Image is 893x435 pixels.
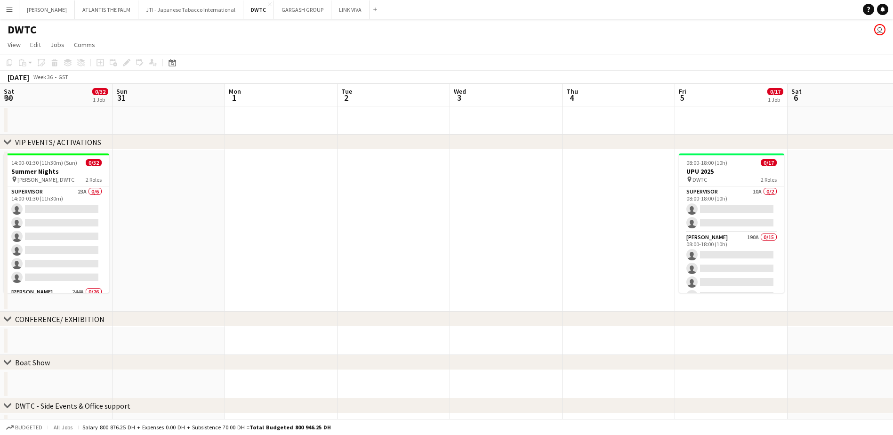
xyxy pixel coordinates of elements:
[791,87,802,96] span: Sat
[229,87,241,96] span: Mon
[31,73,55,81] span: Week 36
[75,0,138,19] button: ATLANTIS THE PALM
[331,0,370,19] button: LINK VIVA
[47,39,68,51] a: Jobs
[15,137,101,147] div: VIP EVENTS/ ACTIVATIONS
[2,92,14,103] span: 30
[116,87,128,96] span: Sun
[679,153,784,293] app-job-card: 08:00-18:00 (10h)0/17UPU 2025 DWTC2 RolesSupervisor10A0/208:00-18:00 (10h) [PERSON_NAME]190A0/150...
[341,87,352,96] span: Tue
[227,92,241,103] span: 1
[70,39,99,51] a: Comms
[452,92,466,103] span: 3
[15,401,130,411] div: DWTC - Side Events & Office support
[249,424,331,431] span: Total Budgeted 800 946.25 DH
[4,39,24,51] a: View
[8,72,29,82] div: [DATE]
[4,87,14,96] span: Sat
[790,92,802,103] span: 6
[74,40,95,49] span: Comms
[768,96,783,103] div: 1 Job
[52,424,74,431] span: All jobs
[17,176,74,183] span: [PERSON_NAME], DWTC
[86,159,102,166] span: 0/32
[679,186,784,232] app-card-role: Supervisor10A0/208:00-18:00 (10h)
[58,73,68,81] div: GST
[50,40,64,49] span: Jobs
[4,167,109,176] h3: Summer Nights
[761,176,777,183] span: 2 Roles
[686,159,727,166] span: 08:00-18:00 (10h)
[26,39,45,51] a: Edit
[874,24,885,35] app-user-avatar: Kerem Sungur
[692,176,707,183] span: DWTC
[138,0,243,19] button: JTI - Japanese Tabacco International
[4,153,109,293] app-job-card: 14:00-01:30 (11h30m) (Sun)0/32Summer Nights [PERSON_NAME], DWTC2 RolesSupervisor23A0/614:00-01:30...
[92,88,108,95] span: 0/32
[677,92,686,103] span: 5
[15,424,42,431] span: Budgeted
[4,186,109,287] app-card-role: Supervisor23A0/614:00-01:30 (11h30m)
[93,96,108,103] div: 1 Job
[243,0,274,19] button: DWTC
[5,422,44,433] button: Budgeted
[19,0,75,19] button: [PERSON_NAME]
[115,92,128,103] span: 31
[30,40,41,49] span: Edit
[15,358,50,367] div: Boat Show
[565,92,578,103] span: 4
[679,167,784,176] h3: UPU 2025
[86,176,102,183] span: 2 Roles
[340,92,352,103] span: 2
[82,424,331,431] div: Salary 800 876.25 DH + Expenses 0.00 DH + Subsistence 70.00 DH =
[566,87,578,96] span: Thu
[8,40,21,49] span: View
[454,87,466,96] span: Wed
[8,23,37,37] h1: DWTC
[679,87,686,96] span: Fri
[761,159,777,166] span: 0/17
[15,314,105,324] div: CONFERENCE/ EXHIBITION
[274,0,331,19] button: GARGASH GROUP
[767,88,783,95] span: 0/17
[11,159,77,166] span: 14:00-01:30 (11h30m) (Sun)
